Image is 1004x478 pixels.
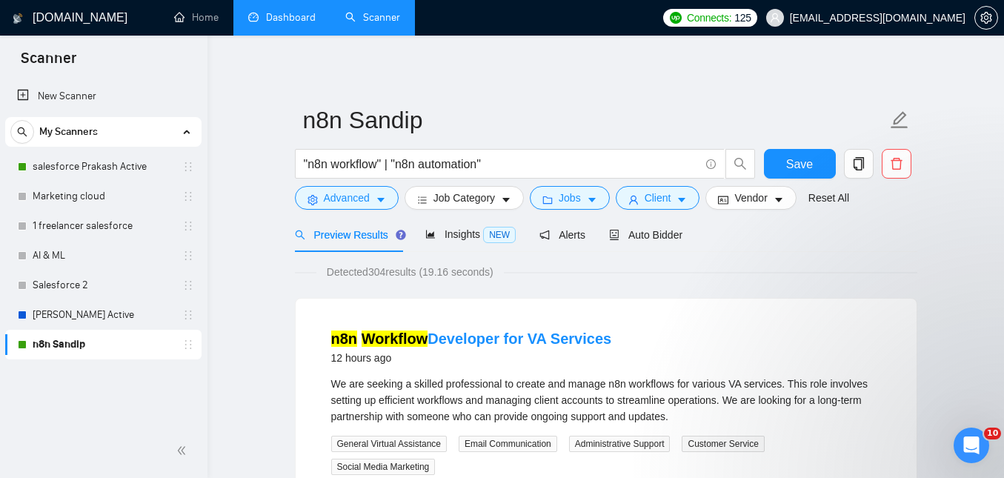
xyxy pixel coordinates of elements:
[9,47,88,79] span: Scanner
[324,190,370,206] span: Advanced
[304,155,699,173] input: Search Freelance Jobs...
[530,186,610,210] button: folderJobscaret-down
[628,194,639,205] span: user
[890,110,909,130] span: edit
[539,229,585,241] span: Alerts
[307,194,318,205] span: setting
[984,428,1001,439] span: 10
[483,227,516,243] span: NEW
[33,241,173,270] a: AI & ML
[882,149,911,179] button: delete
[676,194,687,205] span: caret-down
[501,194,511,205] span: caret-down
[687,10,731,26] span: Connects:
[176,443,191,458] span: double-left
[331,436,448,452] span: General Virtual Assistance
[331,331,612,347] a: n8n WorkflowDeveloper for VA Services
[974,12,998,24] a: setting
[616,186,700,210] button: userClientcaret-down
[425,228,516,240] span: Insights
[433,190,495,206] span: Job Category
[331,459,436,475] span: Social Media Marketing
[705,186,796,210] button: idcardVendorcaret-down
[394,228,408,242] div: Tooltip anchor
[670,12,682,24] img: upwork-logo.png
[786,155,813,173] span: Save
[362,331,428,347] mark: Workflow
[33,182,173,211] a: Marketing cloud
[331,349,612,367] div: 12 hours ago
[182,250,194,262] span: holder
[725,149,755,179] button: search
[33,300,173,330] a: [PERSON_NAME] Active
[774,194,784,205] span: caret-down
[33,211,173,241] a: 1 freelancer salesforce
[609,229,682,241] span: Auto Bidder
[248,11,316,24] a: dashboardDashboard
[13,7,23,30] img: logo
[11,127,33,137] span: search
[975,12,997,24] span: setting
[559,190,581,206] span: Jobs
[182,220,194,232] span: holder
[734,10,751,26] span: 125
[417,194,428,205] span: bars
[645,190,671,206] span: Client
[882,157,911,170] span: delete
[316,264,504,280] span: Detected 304 results (19.16 seconds)
[376,194,386,205] span: caret-down
[303,102,887,139] input: Scanner name...
[182,279,194,291] span: holder
[974,6,998,30] button: setting
[10,120,34,144] button: search
[808,190,849,206] a: Reset All
[764,149,836,179] button: Save
[405,186,524,210] button: barsJob Categorycaret-down
[182,161,194,173] span: holder
[39,117,98,147] span: My Scanners
[174,11,219,24] a: homeHome
[706,159,716,169] span: info-circle
[682,436,764,452] span: Customer Service
[844,149,874,179] button: copy
[718,194,728,205] span: idcard
[295,186,399,210] button: settingAdvancedcaret-down
[182,309,194,321] span: holder
[726,157,754,170] span: search
[609,230,619,240] span: robot
[587,194,597,205] span: caret-down
[295,230,305,240] span: search
[539,230,550,240] span: notification
[5,82,202,111] li: New Scanner
[542,194,553,205] span: folder
[33,270,173,300] a: Salesforce 2
[33,330,173,359] a: n8n Sandip
[770,13,780,23] span: user
[425,229,436,239] span: area-chart
[182,339,194,351] span: holder
[182,190,194,202] span: holder
[33,152,173,182] a: salesforce Prakash Active
[345,11,400,24] a: searchScanner
[569,436,671,452] span: Administrative Support
[331,331,358,347] mark: n8n
[331,376,881,425] div: We are seeking a skilled professional to create and manage n8n workflows for various VA services....
[17,82,190,111] a: New Scanner
[459,436,557,452] span: Email Communication
[295,229,402,241] span: Preview Results
[734,190,767,206] span: Vendor
[845,157,873,170] span: copy
[954,428,989,463] iframe: Intercom live chat
[5,117,202,359] li: My Scanners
